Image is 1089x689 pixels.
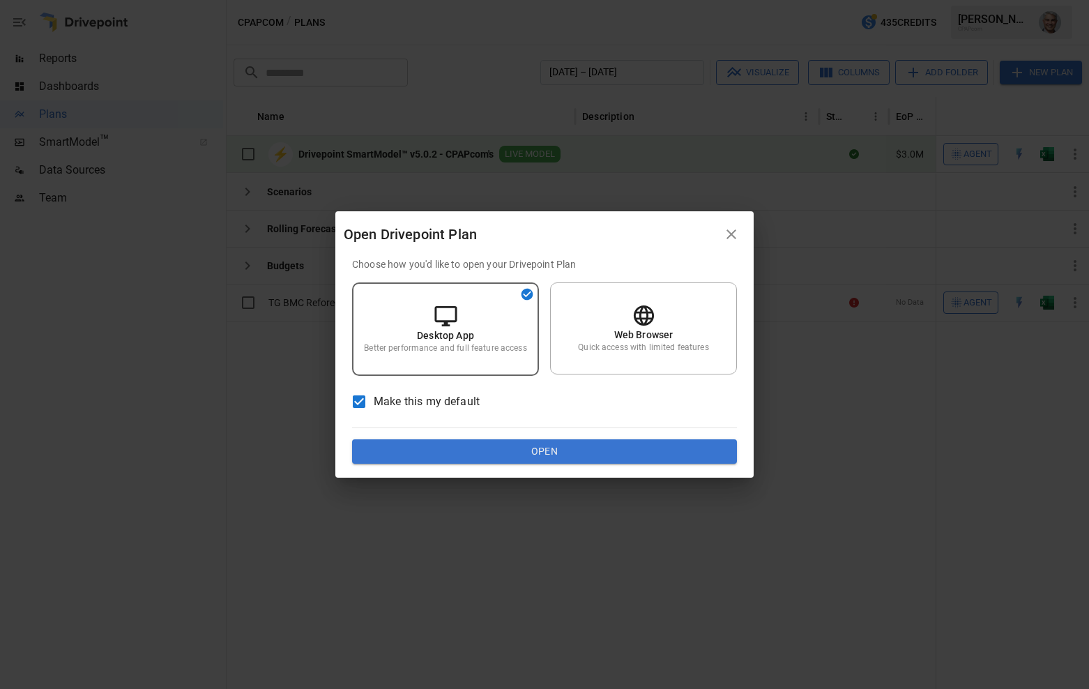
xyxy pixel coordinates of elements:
p: Web Browser [614,328,673,342]
div: Open Drivepoint Plan [344,223,717,245]
span: Make this my default [374,393,480,410]
button: Open [352,439,737,464]
p: Quick access with limited features [578,342,708,354]
p: Better performance and full feature access [364,342,526,354]
p: Choose how you'd like to open your Drivepoint Plan [352,257,737,271]
p: Desktop App [417,328,474,342]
